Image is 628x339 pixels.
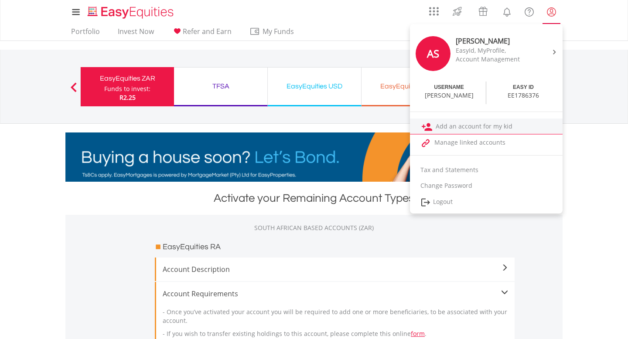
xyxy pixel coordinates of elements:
div: USERNAME [434,84,464,91]
span: Account Description [163,264,508,275]
a: Vouchers [470,2,496,18]
span: Refer and Earn [183,27,232,36]
a: Home page [84,2,177,20]
img: vouchers-v2.svg [476,4,490,18]
h3: EasyEquities RA [163,241,221,253]
a: Notifications [496,2,518,20]
a: My Profile [540,2,563,21]
div: AS [416,36,451,71]
div: EE1786376 [508,91,539,100]
img: EasyEquities_Logo.png [86,5,177,20]
a: Tax and Statements [410,162,563,178]
img: thrive-v2.svg [450,4,464,18]
div: TFSA [179,80,262,92]
p: - Once you’ve activated your account you will be required to add one or more beneficiaries, to be... [163,308,508,325]
a: AppsGrid [423,2,444,16]
a: Manage linked accounts [410,135,563,151]
div: EasyEquities ZAR [86,72,169,85]
a: FAQ's and Support [518,2,540,20]
div: EasyEquities EUR [367,80,450,92]
div: Funds to invest: [104,85,150,93]
div: Account Management [456,55,529,64]
div: [PERSON_NAME] [425,91,474,100]
div: Activate your Remaining Account Types [65,190,563,206]
a: Add an account for my kid [410,119,563,135]
a: Invest Now [114,27,157,41]
p: - If you wish to transfer existing holdings to this account, please complete this online . [163,329,508,338]
div: EasyEquities USD [273,80,356,92]
a: form [411,329,425,338]
a: Refer and Earn [168,27,235,41]
img: EasyMortage Promotion Banner [65,132,563,182]
div: EasyId, MyProfile, [456,46,529,55]
span: My Funds [249,26,307,37]
div: [PERSON_NAME] [456,36,529,46]
span: R2.25 [119,93,136,102]
img: grid-menu-icon.svg [429,7,439,16]
div: Account Requirements [163,288,508,299]
a: Portfolio [68,27,103,41]
a: Change Password [410,178,563,193]
div: EASY ID [513,84,534,91]
a: AS [PERSON_NAME] EasyId, MyProfile, Account Management USERNAME [PERSON_NAME] EASY ID EE1786376 [410,26,563,107]
a: Logout [410,193,563,211]
div: SOUTH AFRICAN BASED ACCOUNTS (ZAR) [65,224,563,232]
